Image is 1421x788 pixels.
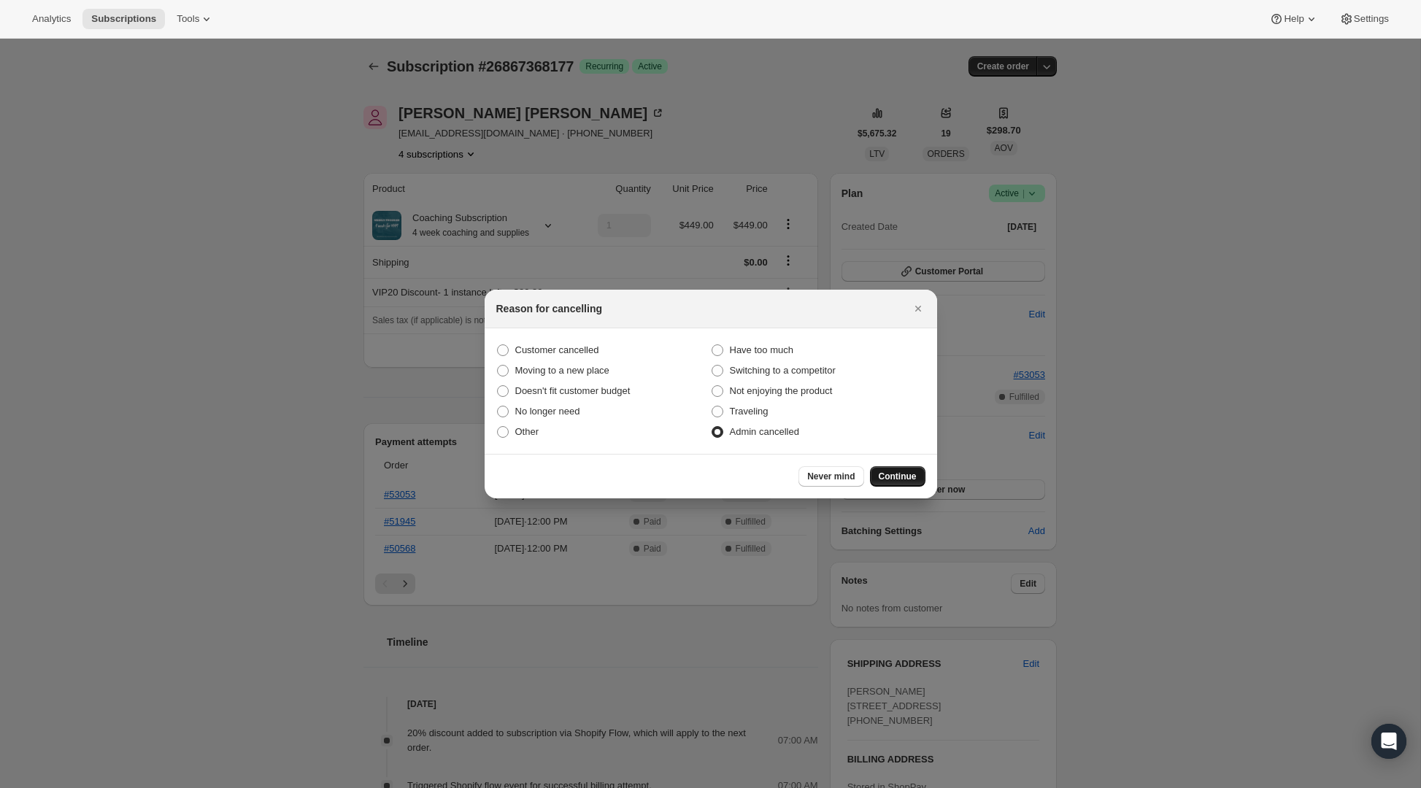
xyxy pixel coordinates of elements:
span: Admin cancelled [730,426,799,437]
span: Continue [879,471,917,482]
button: Never mind [798,466,863,487]
span: Analytics [32,13,71,25]
span: Help [1284,13,1303,25]
button: Subscriptions [82,9,165,29]
h2: Reason for cancelling [496,301,602,316]
span: Doesn't fit customer budget [515,385,631,396]
span: Subscriptions [91,13,156,25]
span: Tools [177,13,199,25]
button: Close [908,298,928,319]
button: Continue [870,466,925,487]
span: Settings [1354,13,1389,25]
div: Open Intercom Messenger [1371,724,1406,759]
span: Other [515,426,539,437]
span: Not enjoying the product [730,385,833,396]
span: Have too much [730,344,793,355]
button: Tools [168,9,223,29]
span: Moving to a new place [515,365,609,376]
span: No longer need [515,406,580,417]
button: Help [1260,9,1327,29]
button: Analytics [23,9,80,29]
span: Customer cancelled [515,344,599,355]
button: Settings [1330,9,1398,29]
span: Traveling [730,406,769,417]
span: Switching to a competitor [730,365,836,376]
span: Never mind [807,471,855,482]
